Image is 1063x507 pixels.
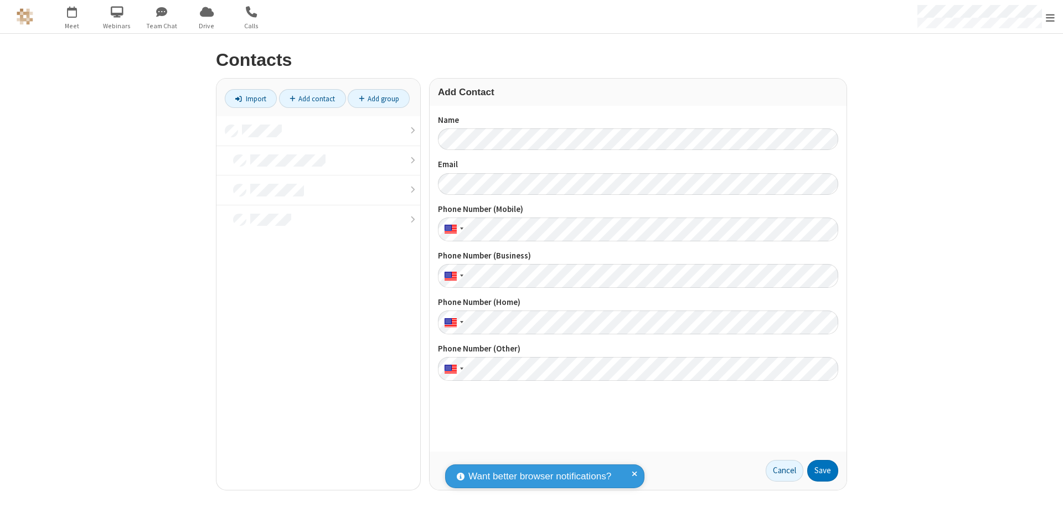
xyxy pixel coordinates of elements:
label: Phone Number (Mobile) [438,203,838,216]
a: Add group [348,89,410,108]
a: Add contact [279,89,346,108]
label: Name [438,114,838,127]
div: United States: + 1 [438,264,467,288]
span: Want better browser notifications? [468,469,611,484]
h3: Add Contact [438,87,838,97]
span: Webinars [96,21,138,31]
button: Save [807,460,838,482]
label: Phone Number (Other) [438,343,838,355]
a: Cancel [766,460,803,482]
div: United States: + 1 [438,218,467,241]
div: United States: + 1 [438,357,467,381]
span: Drive [186,21,228,31]
h2: Contacts [216,50,847,70]
div: United States: + 1 [438,311,467,334]
span: Calls [231,21,272,31]
label: Phone Number (Business) [438,250,838,262]
label: Phone Number (Home) [438,296,838,309]
label: Email [438,158,838,171]
a: Import [225,89,277,108]
img: QA Selenium DO NOT DELETE OR CHANGE [17,8,33,25]
span: Team Chat [141,21,183,31]
span: Meet [51,21,93,31]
